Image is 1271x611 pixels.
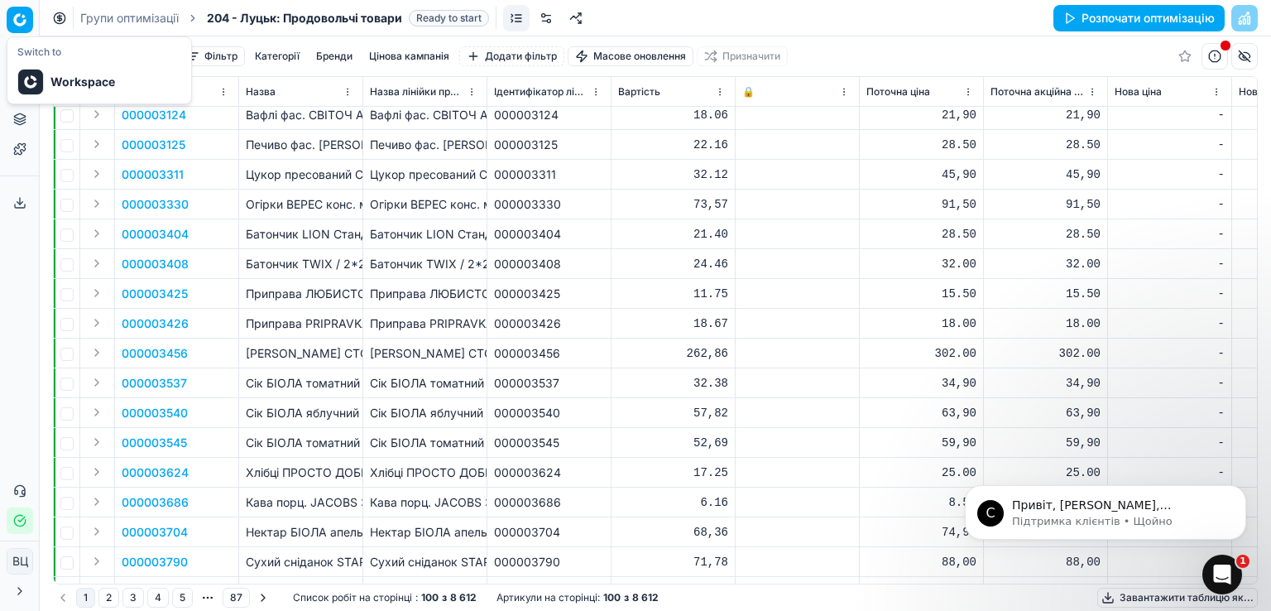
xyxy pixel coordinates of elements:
[11,41,188,64] div: Switch to
[11,64,188,100] div: Workspace
[1202,555,1242,594] iframe: Живий чат у інтеркомі
[1240,556,1246,566] font: 1
[940,450,1271,566] iframe: Повідомлення про сповіщення в інтеркомі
